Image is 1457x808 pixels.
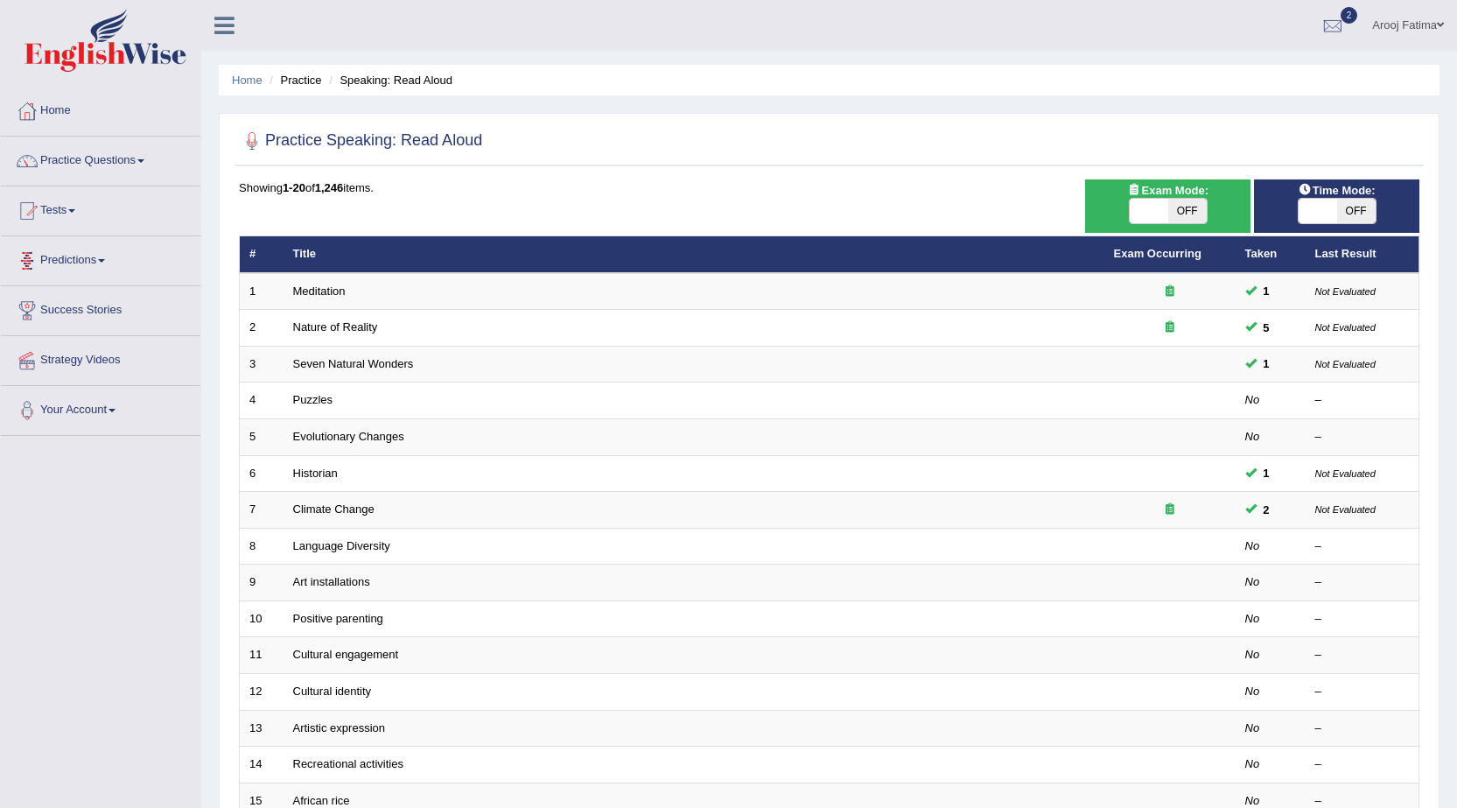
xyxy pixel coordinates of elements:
[1,336,200,380] a: Strategy Videos
[1315,720,1410,737] div: –
[1114,247,1201,260] a: Exam Occurring
[1245,575,1260,588] em: No
[1257,355,1277,373] span: You can still take this question
[240,383,284,419] td: 4
[293,612,383,625] a: Positive parenting
[1245,757,1260,770] em: No
[1,137,200,180] a: Practice Questions
[293,502,375,516] a: Climate Change
[1257,282,1277,300] span: You can still take this question
[1245,539,1260,552] em: No
[325,72,452,88] li: Speaking: Read Aloud
[240,637,284,674] td: 11
[1,236,200,280] a: Predictions
[1257,464,1277,482] span: You can still take this question
[1245,794,1260,807] em: No
[1245,685,1260,698] em: No
[1,286,200,330] a: Success Stories
[1315,538,1410,555] div: –
[1315,504,1376,515] small: Not Evaluated
[1114,284,1226,300] div: Exam occurring question
[1245,393,1260,406] em: No
[240,601,284,637] td: 10
[232,74,263,87] a: Home
[284,236,1104,273] th: Title
[293,685,372,698] a: Cultural identity
[1245,648,1260,661] em: No
[1337,199,1376,223] span: OFF
[1245,721,1260,734] em: No
[293,721,385,734] a: Artistic expression
[1,386,200,430] a: Your Account
[1114,502,1226,518] div: Exam occurring question
[1121,181,1215,200] span: Exam Mode:
[293,430,404,443] a: Evolutionary Changes
[240,747,284,783] td: 14
[240,565,284,601] td: 9
[293,575,370,588] a: Art installations
[1257,319,1277,337] span: You can still take this question
[1168,199,1207,223] span: OFF
[1315,392,1410,409] div: –
[240,673,284,710] td: 12
[239,128,482,154] h2: Practice Speaking: Read Aloud
[1315,574,1410,591] div: –
[240,236,284,273] th: #
[1315,684,1410,700] div: –
[1085,179,1250,233] div: Show exams occurring in exams
[240,346,284,383] td: 3
[1315,286,1376,297] small: Not Evaluated
[293,393,333,406] a: Puzzles
[283,181,305,194] b: 1-20
[293,320,378,334] a: Nature of Reality
[240,710,284,747] td: 13
[1315,359,1376,369] small: Not Evaluated
[293,539,390,552] a: Language Diversity
[293,648,399,661] a: Cultural engagement
[1292,181,1383,200] span: Time Mode:
[1306,236,1419,273] th: Last Result
[240,273,284,310] td: 1
[1315,468,1376,479] small: Not Evaluated
[1245,430,1260,443] em: No
[1315,611,1410,628] div: –
[1,87,200,130] a: Home
[265,72,321,88] li: Practice
[1315,647,1410,664] div: –
[240,310,284,347] td: 2
[1315,756,1410,773] div: –
[240,455,284,492] td: 6
[1114,320,1226,336] div: Exam occurring question
[1341,7,1358,24] span: 2
[293,285,346,298] a: Meditation
[1245,612,1260,625] em: No
[293,757,403,770] a: Recreational activities
[293,357,414,370] a: Seven Natural Wonders
[240,419,284,456] td: 5
[240,492,284,529] td: 7
[1257,501,1277,519] span: You can still take this question
[239,179,1419,196] div: Showing of items.
[1236,236,1306,273] th: Taken
[293,794,350,807] a: African rice
[293,467,338,480] a: Historian
[240,528,284,565] td: 8
[315,181,344,194] b: 1,246
[1315,429,1410,446] div: –
[1315,322,1376,333] small: Not Evaluated
[1,186,200,230] a: Tests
